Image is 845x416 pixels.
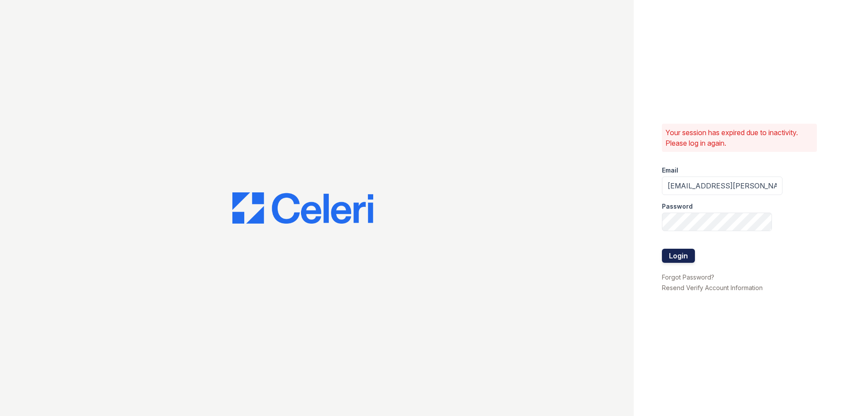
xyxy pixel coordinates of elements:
[662,249,695,263] button: Login
[232,192,373,224] img: CE_Logo_Blue-a8612792a0a2168367f1c8372b55b34899dd931a85d93a1a3d3e32e68fde9ad4.png
[662,202,693,211] label: Password
[665,127,813,148] p: Your session has expired due to inactivity. Please log in again.
[662,284,763,291] a: Resend Verify Account Information
[662,273,714,281] a: Forgot Password?
[662,166,678,175] label: Email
